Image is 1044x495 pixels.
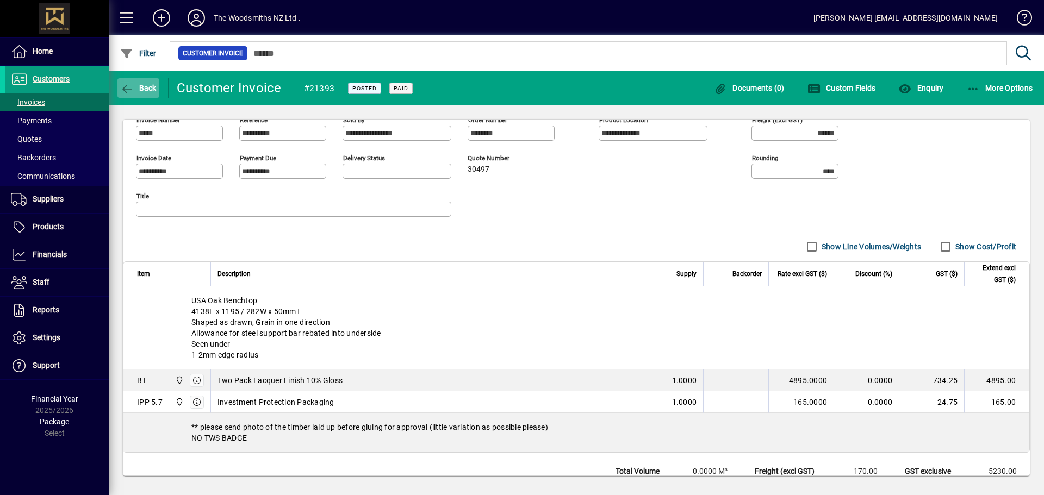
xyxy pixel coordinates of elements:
[109,78,169,98] app-page-header-button: Back
[120,84,157,92] span: Back
[898,84,943,92] span: Enquiry
[120,49,157,58] span: Filter
[5,214,109,241] a: Products
[5,38,109,65] a: Home
[675,465,741,478] td: 0.0000 M³
[672,397,697,408] span: 1.0000
[855,268,892,280] span: Discount (%)
[5,352,109,379] a: Support
[117,78,159,98] button: Back
[672,375,697,386] span: 1.0000
[240,154,276,162] mat-label: Payment due
[778,268,827,280] span: Rate excl GST ($)
[172,396,185,408] span: The Woodsmiths
[217,375,343,386] span: Two Pack Lacquer Finish 10% Gloss
[964,391,1029,413] td: 165.00
[136,116,180,124] mat-label: Invoice number
[136,192,149,200] mat-label: Title
[343,116,364,124] mat-label: Sold by
[1009,2,1030,37] a: Knowledge Base
[5,297,109,324] a: Reports
[136,154,171,162] mat-label: Invoice date
[805,78,879,98] button: Custom Fields
[177,79,282,97] div: Customer Invoice
[825,465,891,478] td: 170.00
[714,84,785,92] span: Documents (0)
[775,375,827,386] div: 4895.0000
[610,465,675,478] td: Total Volume
[137,397,163,408] div: IPP 5.7
[807,84,876,92] span: Custom Fields
[183,48,243,59] span: Customer Invoice
[967,84,1033,92] span: More Options
[732,268,762,280] span: Backorder
[5,269,109,296] a: Staff
[965,465,1030,478] td: 5230.00
[217,397,334,408] span: Investment Protection Packaging
[834,391,899,413] td: 0.0000
[11,116,52,125] span: Payments
[964,78,1036,98] button: More Options
[971,262,1016,286] span: Extend excl GST ($)
[5,167,109,185] a: Communications
[5,130,109,148] a: Quotes
[11,172,75,180] span: Communications
[775,397,827,408] div: 165.0000
[834,369,899,391] td: 0.0000
[304,80,335,97] div: #21393
[5,111,109,130] a: Payments
[33,74,70,83] span: Customers
[752,154,778,162] mat-label: Rounding
[468,155,533,162] span: Quote number
[33,361,60,369] span: Support
[33,278,49,286] span: Staff
[5,148,109,167] a: Backorders
[33,47,53,55] span: Home
[899,391,964,413] td: 24.75
[179,8,214,28] button: Profile
[819,241,921,252] label: Show Line Volumes/Weights
[214,9,301,27] div: The Woodsmiths NZ Ltd .
[117,43,159,63] button: Filter
[896,78,946,98] button: Enquiry
[394,85,408,92] span: Paid
[33,250,67,259] span: Financials
[11,135,42,143] span: Quotes
[217,268,251,280] span: Description
[899,369,964,391] td: 734.25
[137,268,150,280] span: Item
[936,268,958,280] span: GST ($)
[33,305,59,314] span: Reports
[599,116,648,124] mat-label: Product location
[33,333,60,342] span: Settings
[953,241,1016,252] label: Show Cost/Profit
[5,241,109,268] a: Financials
[33,222,64,231] span: Products
[5,186,109,213] a: Suppliers
[11,98,45,106] span: Invoices
[352,85,377,92] span: Posted
[964,369,1029,391] td: 4895.00
[5,93,109,111] a: Invoices
[749,465,825,478] td: Freight (excl GST)
[123,413,1029,452] div: ** please send photo of the timber laid up before gluing for approval (little variation as possib...
[343,154,385,162] mat-label: Delivery status
[123,286,1029,369] div: USA Oak Benchtop 4138L x 1195 / 282W x 50mmT Shaped as drawn, Grain in one direction Allowance fo...
[144,8,179,28] button: Add
[752,116,803,124] mat-label: Freight (excl GST)
[172,374,185,386] span: The Woodsmiths
[899,465,965,478] td: GST exclusive
[468,165,489,174] span: 30497
[31,394,78,403] span: Financial Year
[468,116,507,124] mat-label: Order number
[5,324,109,352] a: Settings
[676,268,697,280] span: Supply
[40,417,69,426] span: Package
[137,375,147,386] div: BT
[240,116,268,124] mat-label: Reference
[33,195,64,203] span: Suppliers
[813,9,998,27] div: [PERSON_NAME] [EMAIL_ADDRESS][DOMAIN_NAME]
[11,153,56,162] span: Backorders
[711,78,787,98] button: Documents (0)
